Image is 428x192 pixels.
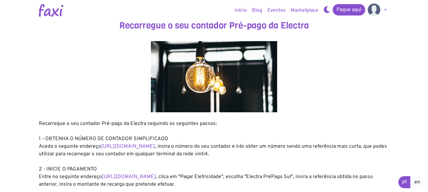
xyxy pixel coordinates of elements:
[410,176,424,188] a: en
[151,41,277,112] img: energy.jpg
[288,4,321,17] a: Marketplace
[249,4,265,17] a: Blog
[333,4,365,15] a: Pague aqui
[39,4,63,17] img: Logotipo Faxi Online
[265,4,288,17] a: Eventos
[102,174,156,180] a: [URL][DOMAIN_NAME]
[398,176,411,188] a: pt
[232,4,249,17] a: Início
[101,143,155,150] a: [URL][DOMAIN_NAME]
[39,20,389,31] h3: Recarregue o seu contador Pré-pago da Electra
